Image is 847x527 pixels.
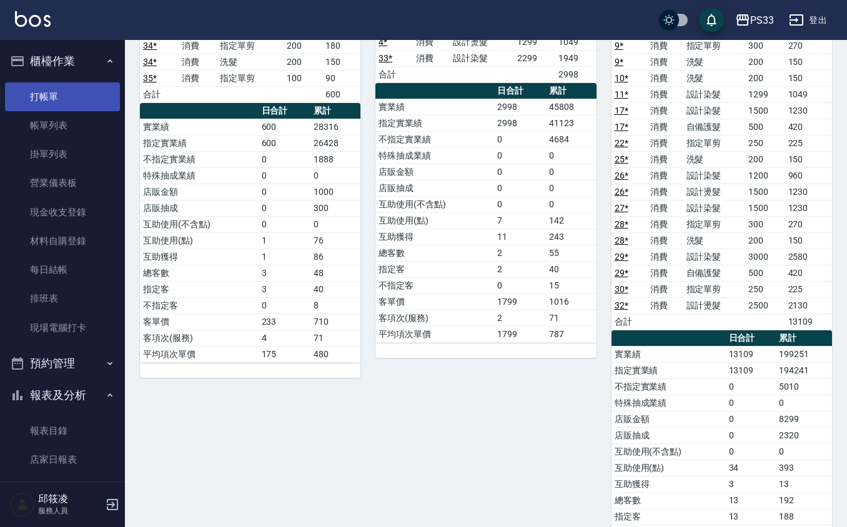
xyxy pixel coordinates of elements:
td: 0 [546,164,596,180]
td: 消費 [647,281,683,297]
td: 設計染髮 [683,167,746,184]
td: 2130 [785,297,832,313]
td: 86 [310,249,360,265]
th: 累計 [546,83,596,99]
td: 1799 [494,326,547,342]
td: 洗髮 [683,70,746,86]
td: 270 [785,216,832,232]
button: 預約管理 [5,347,120,380]
td: 250 [745,281,785,297]
a: 排班表 [5,284,120,313]
td: 0 [726,378,776,395]
td: 平均項次單價 [140,346,259,362]
td: 188 [776,508,832,525]
td: 互助獲得 [612,476,726,492]
a: 店家日報表 [5,445,120,474]
td: 233 [259,313,311,330]
td: 消費 [647,232,683,249]
td: 消費 [647,119,683,135]
td: 1049 [785,86,832,102]
td: 不指定實業績 [140,151,259,167]
td: 指定單剪 [683,281,746,297]
td: 指定客 [612,508,726,525]
th: 累計 [310,103,360,119]
td: 實業績 [375,99,494,115]
td: 40 [310,281,360,297]
td: 1000 [310,184,360,200]
td: 225 [785,281,832,297]
td: 150 [785,151,832,167]
td: 48 [310,265,360,281]
td: 0 [776,395,832,411]
td: 指定單剪 [683,216,746,232]
td: 199251 [776,346,832,362]
td: 142 [546,212,596,229]
button: 報表及分析 [5,379,120,411]
th: 日合計 [259,103,311,119]
td: 175 [259,346,311,362]
td: 194241 [776,362,832,378]
td: 100 [284,70,322,86]
h5: 邱筱凌 [38,493,102,505]
td: 13 [726,508,776,525]
td: 40 [546,261,596,277]
a: 每日結帳 [5,255,120,284]
td: 設計染髮 [450,50,514,66]
td: 設計染髮 [683,86,746,102]
td: 600 [259,135,311,151]
td: 指定單剪 [683,37,746,54]
td: 150 [322,54,361,70]
td: 3 [259,281,311,297]
td: 26428 [310,135,360,151]
td: 420 [785,265,832,281]
td: 指定實業績 [612,362,726,378]
td: 200 [745,232,785,249]
td: 0 [726,395,776,411]
td: 55 [546,245,596,261]
img: Logo [15,11,51,27]
td: 消費 [179,70,217,86]
td: 480 [310,346,360,362]
td: 41123 [546,115,596,131]
td: 店販金額 [140,184,259,200]
td: 平均項次單價 [375,326,494,342]
td: 3 [259,265,311,281]
td: 設計染髮 [683,200,746,216]
td: 1799 [494,293,547,310]
a: 掛單列表 [5,140,120,169]
td: 消費 [179,54,217,70]
td: 0 [494,131,547,147]
td: 71 [546,310,596,326]
td: 0 [494,196,547,212]
td: 300 [745,37,785,54]
td: 960 [785,167,832,184]
td: 300 [310,200,360,216]
td: 1 [259,249,311,265]
td: 90 [322,70,361,86]
td: 互助使用(點) [612,460,726,476]
td: 710 [310,313,360,330]
td: 0 [546,196,596,212]
td: 洗髮 [217,54,284,70]
td: 合計 [612,313,647,330]
td: 1299 [745,86,785,102]
td: 420 [785,119,832,135]
td: 設計燙髮 [683,297,746,313]
table: a dense table [612,6,832,330]
a: 報表目錄 [5,416,120,445]
button: PS33 [730,7,779,33]
td: 34 [726,460,776,476]
td: 消費 [647,216,683,232]
td: 1016 [546,293,596,310]
td: 71 [310,330,360,346]
a: 現場電腦打卡 [5,313,120,342]
td: 13 [726,492,776,508]
div: PS33 [750,12,774,28]
td: 1 [259,232,311,249]
td: 0 [494,180,547,196]
table: a dense table [375,83,596,343]
td: 13109 [726,346,776,362]
td: 指定單剪 [683,135,746,151]
td: 2 [494,245,547,261]
td: 0 [259,184,311,200]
